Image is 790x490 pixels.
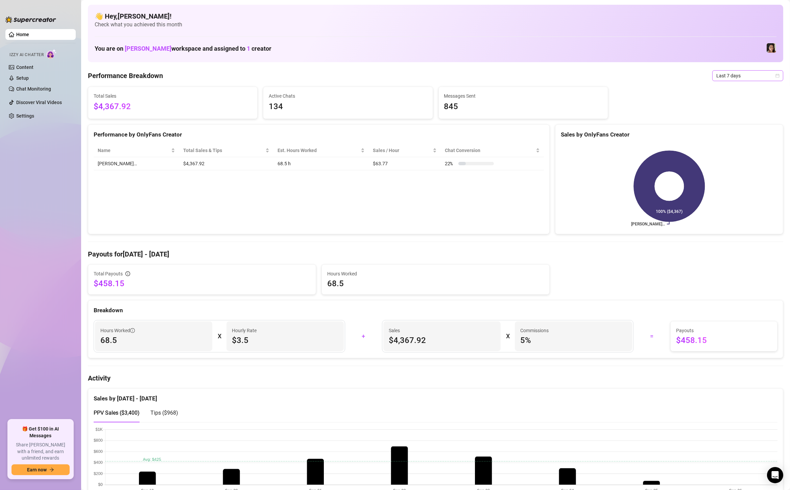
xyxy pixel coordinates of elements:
span: info-circle [130,328,135,333]
div: Open Intercom Messenger [767,467,783,483]
span: Hours Worked [100,327,135,334]
span: Total Payouts [94,270,123,277]
span: $4,367.92 [389,335,495,346]
span: Chat Conversion [445,147,534,154]
a: Settings [16,113,34,119]
th: Chat Conversion [441,144,544,157]
span: 22 % [445,160,456,167]
span: Total Sales [94,92,252,100]
a: Content [16,65,33,70]
span: $3.5 [232,335,338,346]
span: [PERSON_NAME] [125,45,171,52]
article: Commissions [520,327,549,334]
span: Hours Worked [327,270,544,277]
a: Setup [16,75,29,81]
a: Chat Monitoring [16,86,51,92]
span: arrow-right [49,467,54,472]
div: Sales by OnlyFans Creator [561,130,777,139]
span: Izzy AI Chatter [9,52,44,58]
img: Luna [767,43,776,53]
th: Name [94,144,179,157]
td: [PERSON_NAME]… [94,157,179,170]
span: Total Sales & Tips [183,147,264,154]
span: Active Chats [269,92,427,100]
span: calendar [775,74,780,78]
span: PPV Sales ( $3,400 ) [94,410,140,416]
span: Check what you achieved this month [95,21,776,28]
div: Est. Hours Worked [278,147,359,154]
span: Sales / Hour [373,147,431,154]
img: AI Chatter [46,49,57,59]
span: 68.5 [327,278,544,289]
span: 68.5 [100,335,207,346]
div: X [218,331,221,342]
th: Sales / Hour [369,144,441,157]
h1: You are on workspace and assigned to creator [95,45,271,52]
span: $458.15 [676,335,772,346]
td: $4,367.92 [179,157,274,170]
text: [PERSON_NAME]… [631,222,665,226]
div: Performance by OnlyFans Creator [94,130,544,139]
span: $458.15 [94,278,310,289]
span: Earn now [27,467,47,472]
span: Name [98,147,170,154]
span: 1 [247,45,250,52]
div: = [638,331,666,342]
div: Sales by [DATE] - [DATE] [94,389,777,403]
span: Share [PERSON_NAME] with a friend, and earn unlimited rewards [11,442,70,462]
span: 845 [444,100,602,113]
a: Home [16,32,29,37]
button: Earn nowarrow-right [11,464,70,475]
span: Tips ( $968 ) [150,410,178,416]
img: logo-BBDzfeDw.svg [5,16,56,23]
div: X [506,331,509,342]
span: 5 % [520,335,627,346]
span: info-circle [125,271,130,276]
span: $4,367.92 [94,100,252,113]
div: + [349,331,378,342]
th: Total Sales & Tips [179,144,274,157]
td: $63.77 [369,157,441,170]
div: Breakdown [94,306,777,315]
span: Last 7 days [716,71,779,81]
td: 68.5 h [273,157,369,170]
span: Messages Sent [444,92,602,100]
span: Payouts [676,327,772,334]
span: 🎁 Get $100 in AI Messages [11,426,70,439]
span: 134 [269,100,427,113]
h4: Activity [88,373,783,383]
h4: Payouts for [DATE] - [DATE] [88,249,783,259]
article: Hourly Rate [232,327,257,334]
h4: 👋 Hey, [PERSON_NAME] ! [95,11,776,21]
span: Sales [389,327,495,334]
h4: Performance Breakdown [88,71,163,80]
a: Discover Viral Videos [16,100,62,105]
